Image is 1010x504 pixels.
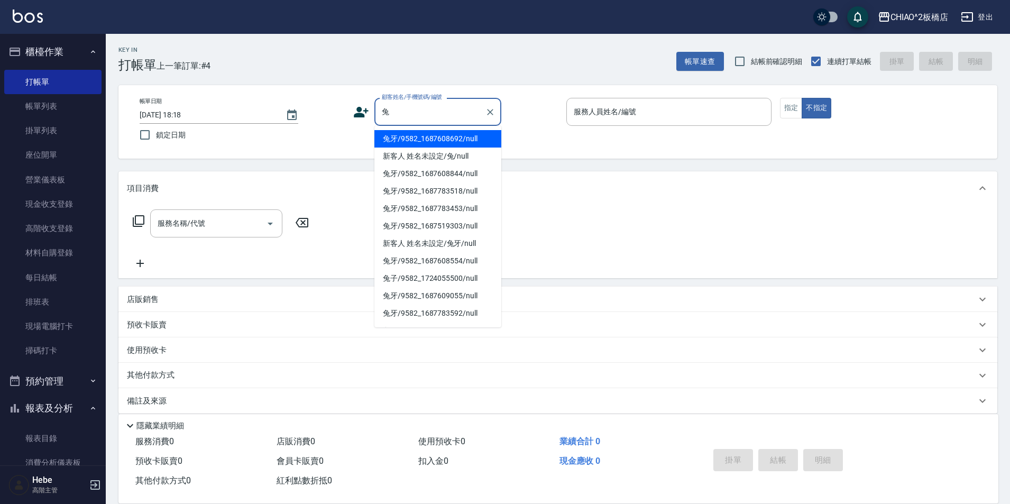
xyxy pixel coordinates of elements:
[135,436,174,446] span: 服務消費 0
[277,456,324,466] span: 會員卡販賣 0
[374,322,501,340] li: 兔牙/9582_1687783644/null
[127,396,167,407] p: 備註及來源
[118,47,157,53] h2: Key In
[4,338,102,363] a: 掃碼打卡
[32,485,86,495] p: 高階主管
[135,456,182,466] span: 預收卡販賣 0
[559,436,600,446] span: 業績合計 0
[802,98,831,118] button: 不指定
[4,426,102,451] a: 報表目錄
[374,165,501,182] li: 兔牙/9582_1687608844/null
[4,38,102,66] button: 櫃檯作業
[8,474,30,496] img: Person
[118,287,997,312] div: 店販銷售
[780,98,803,118] button: 指定
[4,395,102,422] button: 報表及分析
[890,11,949,24] div: CHIAO^2板橋店
[374,200,501,217] li: 兔牙/9582_1687783453/null
[140,106,275,124] input: YYYY/MM/DD hh:mm
[418,456,448,466] span: 扣入金 0
[118,363,997,388] div: 其他付款方式
[374,217,501,235] li: 兔牙/9582_1687519303/null
[140,97,162,105] label: 帳單日期
[118,312,997,337] div: 預收卡販賣
[874,6,953,28] button: CHIAO^2板橋店
[127,370,180,381] p: 其他付款方式
[127,345,167,356] p: 使用預收卡
[127,183,159,194] p: 項目消費
[279,103,305,128] button: Choose date, selected date is 2025-10-14
[4,118,102,143] a: 掛單列表
[277,436,315,446] span: 店販消費 0
[374,305,501,322] li: 兔牙/9582_1687783592/null
[676,52,724,71] button: 帳單速查
[751,56,803,67] span: 結帳前確認明細
[4,368,102,395] button: 預約管理
[4,94,102,118] a: 帳單列表
[156,130,186,141] span: 鎖定日期
[4,70,102,94] a: 打帳單
[483,105,498,120] button: Clear
[374,148,501,165] li: 新客人 姓名未設定/兔/null
[127,294,159,305] p: 店販銷售
[118,388,997,414] div: 備註及來源
[374,182,501,200] li: 兔牙/9582_1687783518/null
[374,287,501,305] li: 兔牙/9582_1687609055/null
[277,475,332,485] span: 紅利點數折抵 0
[127,319,167,331] p: 預收卡販賣
[118,337,997,363] div: 使用預收卡
[418,436,465,446] span: 使用預收卡 0
[136,420,184,432] p: 隱藏業績明細
[4,192,102,216] a: 現金收支登錄
[374,130,501,148] li: 兔牙/9582_1687608692/null
[118,171,997,205] div: 項目消費
[4,143,102,167] a: 座位開單
[957,7,997,27] button: 登出
[4,451,102,475] a: 消費分析儀表板
[374,235,501,252] li: 新客人 姓名未設定/兔牙/null
[135,475,191,485] span: 其他付款方式 0
[4,168,102,192] a: 營業儀表板
[4,241,102,265] a: 材料自購登錄
[13,10,43,23] img: Logo
[4,265,102,290] a: 每日結帳
[374,270,501,287] li: 兔子/9582_1724055500/null
[559,456,600,466] span: 現金應收 0
[4,314,102,338] a: 現場電腦打卡
[32,475,86,485] h5: Hebe
[157,59,211,72] span: 上一筆訂單:#4
[118,58,157,72] h3: 打帳單
[4,216,102,241] a: 高階收支登錄
[382,93,442,101] label: 顧客姓名/手機號碼/編號
[847,6,868,28] button: save
[262,215,279,232] button: Open
[374,252,501,270] li: 兔牙/9582_1687608554/null
[827,56,871,67] span: 連續打單結帳
[4,290,102,314] a: 排班表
